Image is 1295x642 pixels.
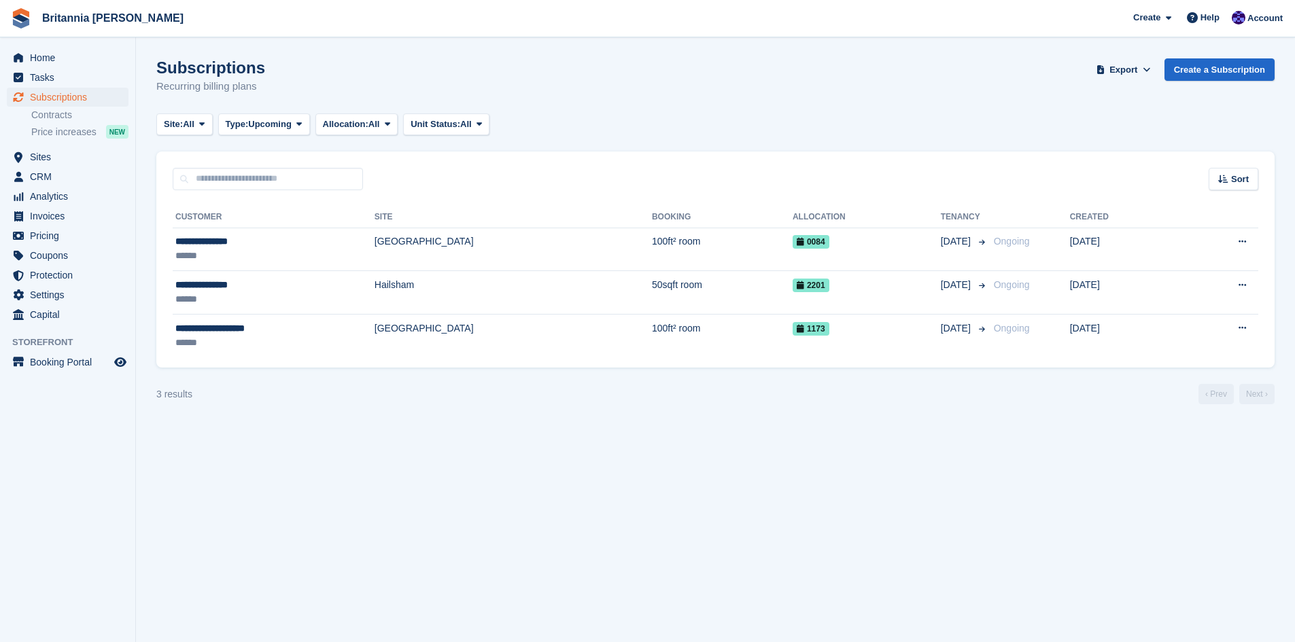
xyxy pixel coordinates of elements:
[652,207,793,228] th: Booking
[941,207,988,228] th: Tenancy
[31,109,128,122] a: Contracts
[941,321,973,336] span: [DATE]
[37,7,189,29] a: Britannia [PERSON_NAME]
[248,118,292,131] span: Upcoming
[30,285,111,304] span: Settings
[7,88,128,107] a: menu
[156,79,265,94] p: Recurring billing plans
[941,278,973,292] span: [DATE]
[164,118,183,131] span: Site:
[7,246,128,265] a: menu
[7,68,128,87] a: menu
[1070,207,1179,228] th: Created
[30,48,111,67] span: Home
[7,207,128,226] a: menu
[375,271,652,315] td: Hailsham
[7,147,128,166] a: menu
[375,314,652,357] td: [GEOGRAPHIC_DATA]
[156,113,213,136] button: Site: All
[30,187,111,206] span: Analytics
[173,207,375,228] th: Customer
[1247,12,1283,25] span: Account
[156,387,192,402] div: 3 results
[31,124,128,139] a: Price increases NEW
[12,336,135,349] span: Storefront
[7,48,128,67] a: menu
[1201,11,1220,24] span: Help
[30,207,111,226] span: Invoices
[30,353,111,372] span: Booking Portal
[793,207,941,228] th: Allocation
[30,246,111,265] span: Coupons
[7,226,128,245] a: menu
[30,266,111,285] span: Protection
[11,8,31,29] img: stora-icon-8386f47178a22dfd0bd8f6a31ec36ba5ce8667c1dd55bd0f319d3a0aa187defe.svg
[994,323,1030,334] span: Ongoing
[226,118,249,131] span: Type:
[375,228,652,271] td: [GEOGRAPHIC_DATA]
[30,68,111,87] span: Tasks
[7,266,128,285] a: menu
[793,322,829,336] span: 1173
[1198,384,1234,404] a: Previous
[652,314,793,357] td: 100ft² room
[460,118,472,131] span: All
[218,113,310,136] button: Type: Upcoming
[30,226,111,245] span: Pricing
[183,118,194,131] span: All
[323,118,368,131] span: Allocation:
[112,354,128,370] a: Preview store
[30,167,111,186] span: CRM
[652,271,793,315] td: 50sqft room
[7,353,128,372] a: menu
[1239,384,1275,404] a: Next
[411,118,460,131] span: Unit Status:
[156,58,265,77] h1: Subscriptions
[1133,11,1160,24] span: Create
[1196,384,1277,404] nav: Page
[315,113,398,136] button: Allocation: All
[31,126,97,139] span: Price increases
[994,236,1030,247] span: Ongoing
[7,285,128,304] a: menu
[994,279,1030,290] span: Ongoing
[30,305,111,324] span: Capital
[652,228,793,271] td: 100ft² room
[1070,228,1179,271] td: [DATE]
[7,187,128,206] a: menu
[1109,63,1137,77] span: Export
[375,207,652,228] th: Site
[1231,173,1249,186] span: Sort
[7,167,128,186] a: menu
[1164,58,1275,81] a: Create a Subscription
[941,234,973,249] span: [DATE]
[403,113,489,136] button: Unit Status: All
[1094,58,1154,81] button: Export
[30,147,111,166] span: Sites
[7,305,128,324] a: menu
[30,88,111,107] span: Subscriptions
[793,235,829,249] span: 0084
[1070,271,1179,315] td: [DATE]
[1070,314,1179,357] td: [DATE]
[106,125,128,139] div: NEW
[793,279,829,292] span: 2201
[368,118,380,131] span: All
[1232,11,1245,24] img: Tina Tyson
